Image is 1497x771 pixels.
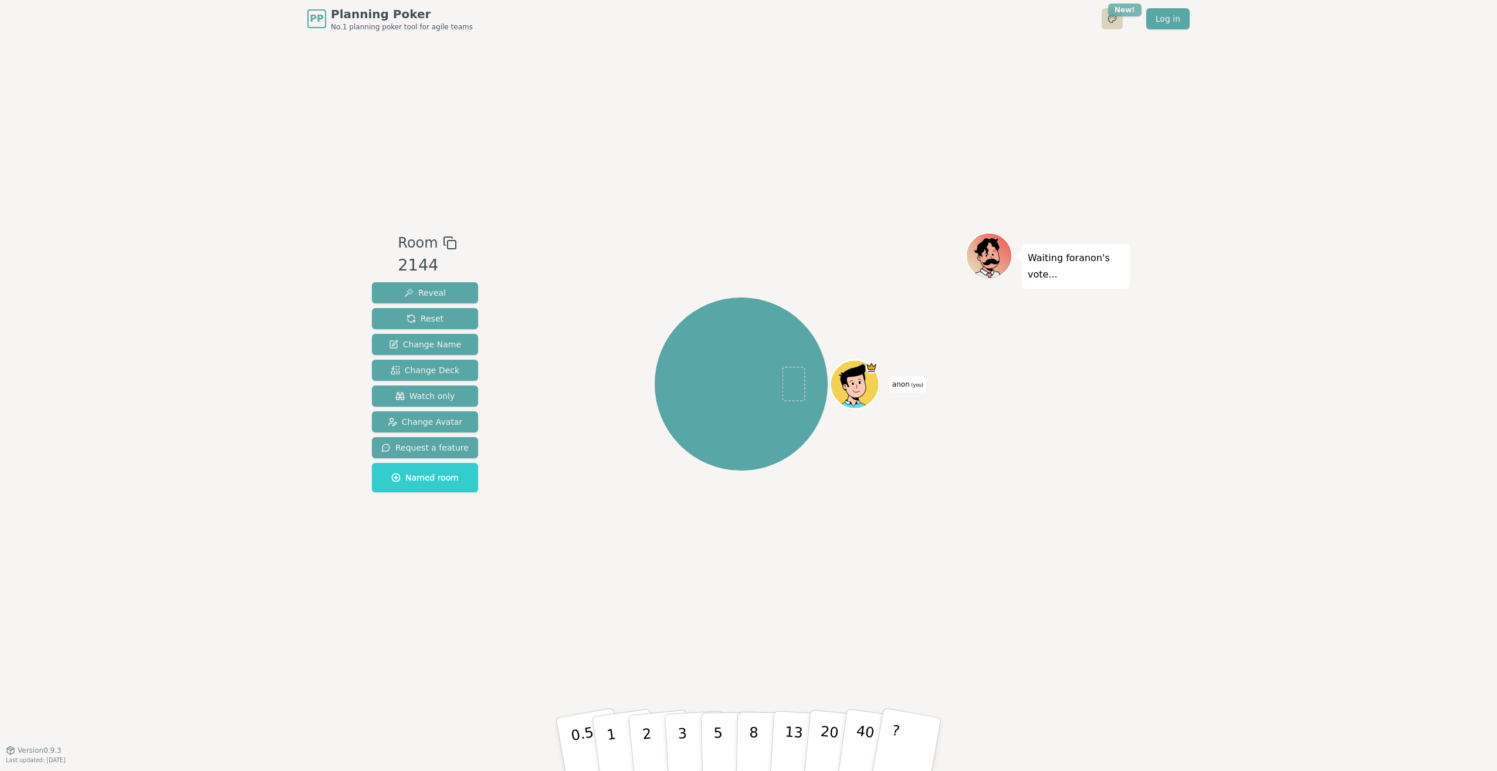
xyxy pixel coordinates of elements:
div: New! [1108,4,1142,16]
span: (you) [910,383,924,388]
button: Change Avatar [372,411,478,432]
span: PP [310,12,323,26]
span: Version 0.9.3 [18,746,62,755]
span: Reset [407,313,443,324]
span: anon is the host [865,361,878,374]
span: Room [398,232,438,253]
span: No.1 planning poker tool for agile teams [331,22,473,32]
button: Named room [372,463,478,492]
span: Planning Poker [331,6,473,22]
span: Last updated: [DATE] [6,757,66,763]
span: Watch only [395,390,455,402]
a: PPPlanning PokerNo.1 planning poker tool for agile teams [307,6,473,32]
button: Version0.9.3 [6,746,62,755]
div: 2144 [398,253,456,278]
a: Log in [1146,8,1190,29]
span: Change Deck [391,364,459,376]
span: Named room [391,472,459,483]
button: New! [1102,8,1123,29]
span: Change Avatar [388,416,463,428]
button: Click to change your avatar [832,361,878,407]
button: Request a feature [372,437,478,458]
span: Reveal [404,287,446,299]
button: Change Name [372,334,478,355]
button: Reveal [372,282,478,303]
span: Request a feature [381,442,469,454]
button: Change Deck [372,360,478,381]
p: Waiting for anon 's vote... [1028,250,1124,283]
button: Watch only [372,386,478,407]
button: Reset [372,308,478,329]
span: Change Name [389,339,461,350]
span: Click to change your name [889,376,926,393]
